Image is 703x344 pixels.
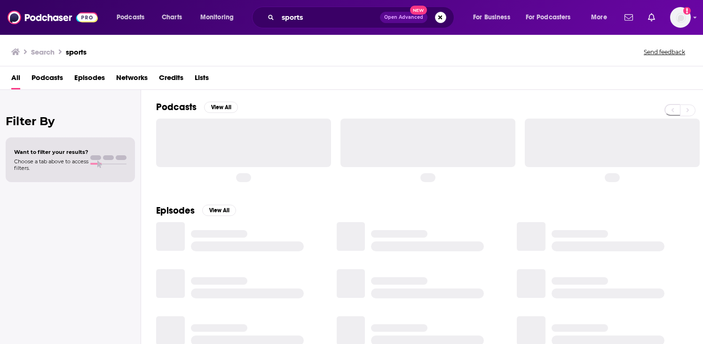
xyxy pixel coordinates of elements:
a: Show notifications dropdown [644,9,659,25]
button: open menu [194,10,246,25]
span: Logged in as KeianaGreenePage [670,7,691,28]
button: Show profile menu [670,7,691,28]
button: View All [204,102,238,113]
a: Networks [116,70,148,89]
button: Open AdvancedNew [380,12,427,23]
a: Episodes [74,70,105,89]
img: User Profile [670,7,691,28]
span: Monitoring [200,11,234,24]
a: Lists [195,70,209,89]
span: Podcasts [117,11,144,24]
a: EpisodesView All [156,205,236,216]
span: For Podcasters [526,11,571,24]
button: open menu [520,10,585,25]
svg: Add a profile image [683,7,691,15]
button: Send feedback [641,48,688,56]
h3: sports [66,48,87,56]
button: open menu [585,10,619,25]
h2: Podcasts [156,101,197,113]
a: Charts [156,10,188,25]
a: Credits [159,70,183,89]
h3: Search [31,48,55,56]
button: open menu [110,10,157,25]
span: Charts [162,11,182,24]
a: PodcastsView All [156,101,238,113]
a: Podcasts [32,70,63,89]
span: For Business [473,11,510,24]
span: Open Advanced [384,15,423,20]
h2: Filter By [6,114,135,128]
a: Show notifications dropdown [621,9,637,25]
div: Search podcasts, credits, & more... [261,7,463,28]
input: Search podcasts, credits, & more... [278,10,380,25]
span: Choose a tab above to access filters. [14,158,88,171]
span: More [591,11,607,24]
button: open menu [466,10,522,25]
h2: Episodes [156,205,195,216]
button: View All [202,205,236,216]
a: All [11,70,20,89]
span: New [410,6,427,15]
img: Podchaser - Follow, Share and Rate Podcasts [8,8,98,26]
span: Want to filter your results? [14,149,88,155]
